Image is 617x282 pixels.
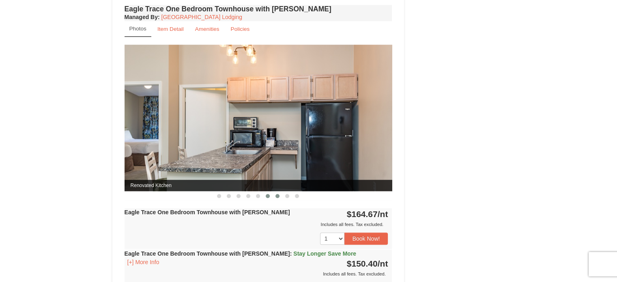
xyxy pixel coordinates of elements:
strong: Eagle Trace One Bedroom Townhouse with [PERSON_NAME] [125,209,290,215]
strong: : [125,14,160,20]
div: Includes all fees. Tax excluded. [125,270,388,278]
button: [+] More Info [125,258,162,267]
h4: Eagle Trace One Bedroom Townhouse with [PERSON_NAME] [125,5,392,13]
strong: Eagle Trace One Bedroom Townhouse with [PERSON_NAME] [125,250,357,257]
span: Stay Longer Save More [293,250,356,257]
small: Item Detail [157,26,184,32]
a: Amenities [190,21,225,37]
small: Photos [129,26,146,32]
small: Amenities [195,26,219,32]
small: Policies [230,26,249,32]
img: Renovated Kitchen [125,45,392,191]
button: Book Now! [344,232,388,245]
div: Includes all fees. Tax excluded. [125,220,388,228]
a: Item Detail [152,21,189,37]
a: Policies [225,21,255,37]
span: /nt [378,259,388,268]
a: Photos [125,21,151,37]
span: Managed By [125,14,158,20]
a: [GEOGRAPHIC_DATA] Lodging [161,14,242,20]
span: $150.40 [347,259,378,268]
span: : [290,250,292,257]
strong: $164.67 [347,209,388,219]
span: Renovated Kitchen [125,180,392,191]
span: /nt [378,209,388,219]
